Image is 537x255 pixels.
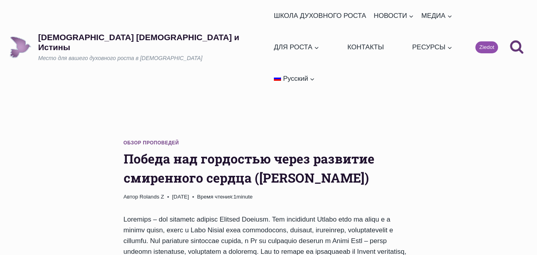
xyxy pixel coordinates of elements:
[197,194,234,200] span: Время чтения:
[10,36,31,58] img: Draudze Gars un Patiesība
[274,42,319,53] span: ДЛЯ РОСТА
[412,42,452,53] span: РЕСУРСЫ
[421,10,452,21] span: МЕДИА
[197,193,253,201] span: 1
[10,32,271,62] a: [DEMOGRAPHIC_DATA] [DEMOGRAPHIC_DATA] и ИстиныМесто для вашего духовного роста в [DEMOGRAPHIC_DATA]
[344,31,388,63] a: КОНТАКТЫ
[38,32,271,52] p: [DEMOGRAPHIC_DATA] [DEMOGRAPHIC_DATA] и Истины
[172,193,189,201] time: [DATE]
[38,55,271,62] p: Место для вашего духовного роста в [DEMOGRAPHIC_DATA]
[124,193,138,201] span: Автор
[475,41,498,53] a: Ziedot
[374,10,414,21] span: НОВОСТИ
[140,194,164,200] a: Rolands Z
[271,63,318,94] a: Русский
[506,37,527,58] button: Показать форму поиска
[124,149,414,187] h1: Победа над гордостью через развитие смиренного сердца ([PERSON_NAME])
[237,194,253,200] span: minute
[271,31,323,63] a: ДЛЯ РОСТА
[283,75,308,82] span: Русский
[409,31,456,63] a: РЕСУРСЫ
[124,140,179,146] a: Обзор проповедей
